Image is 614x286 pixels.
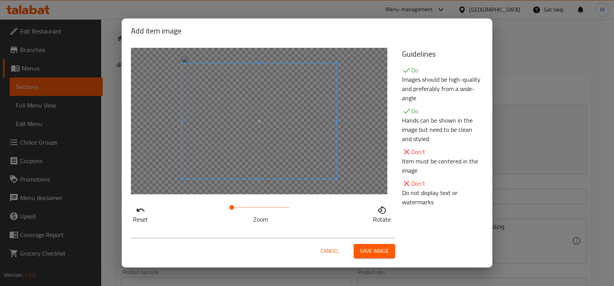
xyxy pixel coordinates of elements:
p: Images should be high-quality and preferably from a wide-angle [402,75,483,103]
p: Reset [133,215,148,224]
p: Don't [402,179,483,188]
button: Cancel [317,244,342,258]
p: Zoom [232,215,290,224]
span: Save image [360,246,389,256]
button: Rotate [371,204,393,223]
span: Cancel [321,246,339,256]
p: Do not display text or watermarks [402,188,483,207]
p: Don't [402,147,483,156]
h2: Add item image [131,25,483,37]
p: Hands can be shown in the image but need to be clean and styled [402,116,483,143]
button: Save image [354,244,395,258]
h5: Guidelines [402,48,483,60]
p: Do [402,66,483,75]
p: Do [402,106,483,116]
p: Item must be centered in the image [402,156,483,175]
button: Reset [131,204,150,223]
p: Rotate [373,215,391,224]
